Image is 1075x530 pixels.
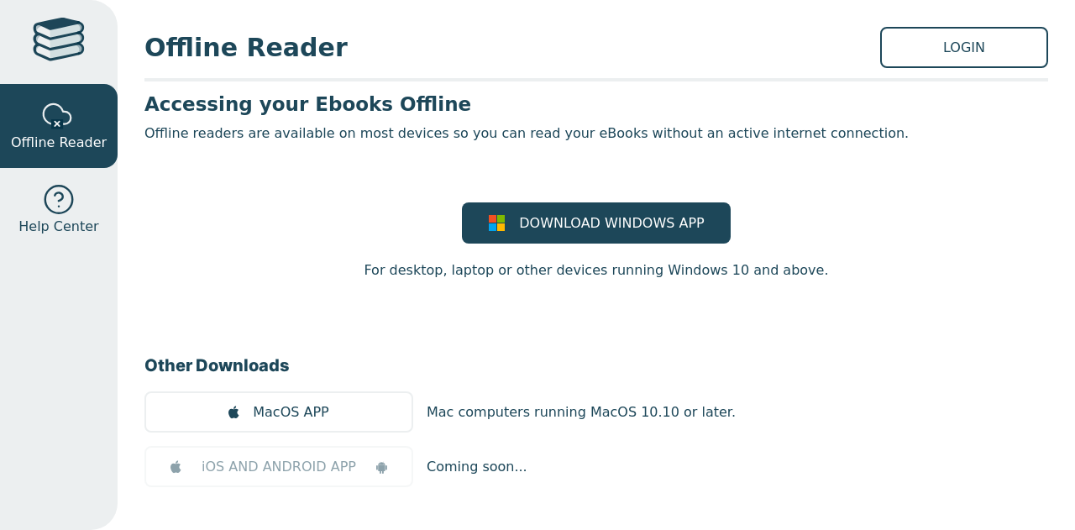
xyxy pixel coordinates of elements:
p: For desktop, laptop or other devices running Windows 10 and above. [364,260,828,281]
a: DOWNLOAD WINDOWS APP [462,202,731,244]
span: MacOS APP [253,402,328,422]
p: Coming soon... [427,457,527,477]
a: MacOS APP [144,391,413,433]
span: Offline Reader [11,133,107,153]
span: Help Center [18,217,98,237]
span: Offline Reader [144,29,880,66]
span: iOS AND ANDROID APP [202,457,356,477]
a: LOGIN [880,27,1048,68]
h3: Other Downloads [144,353,1048,378]
span: DOWNLOAD WINDOWS APP [519,213,704,234]
p: Offline readers are available on most devices so you can read your eBooks without an active inter... [144,123,1048,144]
p: Mac computers running MacOS 10.10 or later. [427,402,736,422]
h3: Accessing your Ebooks Offline [144,92,1048,117]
